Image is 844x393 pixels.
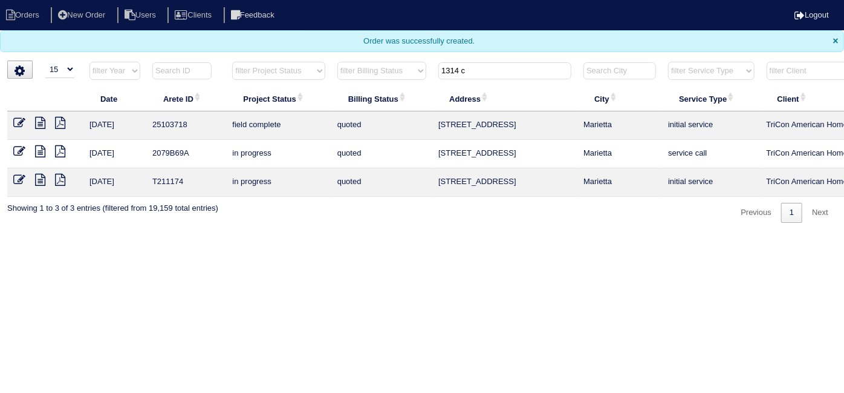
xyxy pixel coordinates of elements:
td: Marietta [577,111,662,140]
td: in progress [226,168,331,197]
a: Clients [167,10,221,19]
td: initial service [662,168,760,197]
th: City: activate to sort column ascending [577,86,662,111]
a: Next [803,203,837,223]
td: [DATE] [83,168,146,197]
a: Users [117,10,166,19]
li: Users [117,7,166,24]
td: quoted [331,168,432,197]
th: Billing Status: activate to sort column ascending [331,86,432,111]
div: Showing 1 to 3 of 3 entries (filtered from 19,159 total entries) [7,197,218,214]
li: Clients [167,7,221,24]
th: Arete ID: activate to sort column ascending [146,86,226,111]
td: [STREET_ADDRESS] [432,140,577,168]
td: [STREET_ADDRESS] [432,168,577,197]
th: Service Type: activate to sort column ascending [662,86,760,111]
td: quoted [331,140,432,168]
td: Marietta [577,140,662,168]
span: × [833,36,839,46]
input: Search City [583,62,656,79]
td: [DATE] [83,140,146,168]
td: in progress [226,140,331,168]
th: Date [83,86,146,111]
td: Marietta [577,168,662,197]
a: Previous [732,203,780,223]
td: initial service [662,111,760,140]
td: 25103718 [146,111,226,140]
input: Search ID [152,62,212,79]
th: Address: activate to sort column ascending [432,86,577,111]
a: 1 [781,203,802,223]
td: [STREET_ADDRESS] [432,111,577,140]
li: Feedback [224,7,284,24]
td: field complete [226,111,331,140]
td: T211174 [146,168,226,197]
input: Search Address [438,62,571,79]
td: 2079B69A [146,140,226,168]
li: New Order [51,7,115,24]
th: Project Status: activate to sort column ascending [226,86,331,111]
a: New Order [51,10,115,19]
span: Close [833,36,839,47]
td: quoted [331,111,432,140]
td: service call [662,140,760,168]
a: Logout [794,10,829,19]
td: [DATE] [83,111,146,140]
